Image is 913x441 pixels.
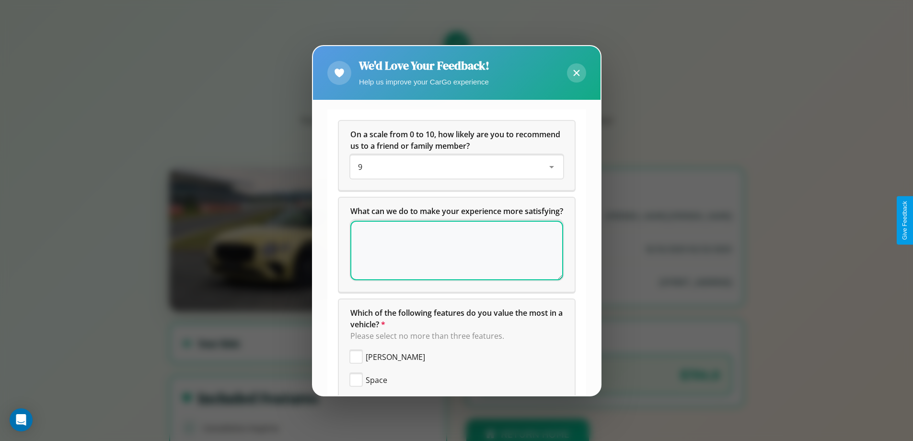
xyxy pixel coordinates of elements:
div: Open Intercom Messenger [10,408,33,431]
span: Please select no more than three features. [350,331,504,341]
span: [PERSON_NAME] [366,351,425,363]
div: Give Feedback [901,201,908,240]
div: On a scale from 0 to 10, how likely are you to recommend us to a friend or family member? [350,155,563,179]
div: On a scale from 0 to 10, how likely are you to recommend us to a friend or family member? [339,121,575,190]
span: Space [366,374,387,386]
p: Help us improve your CarGo experience [359,75,489,88]
span: What can we do to make your experience more satisfying? [350,206,563,216]
span: On a scale from 0 to 10, how likely are you to recommend us to a friend or family member? [350,129,562,151]
h2: We'd Love Your Feedback! [359,58,489,73]
h5: On a scale from 0 to 10, how likely are you to recommend us to a friend or family member? [350,129,563,152]
span: 9 [358,162,362,172]
span: Which of the following features do you value the most in a vehicle? [350,308,565,330]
